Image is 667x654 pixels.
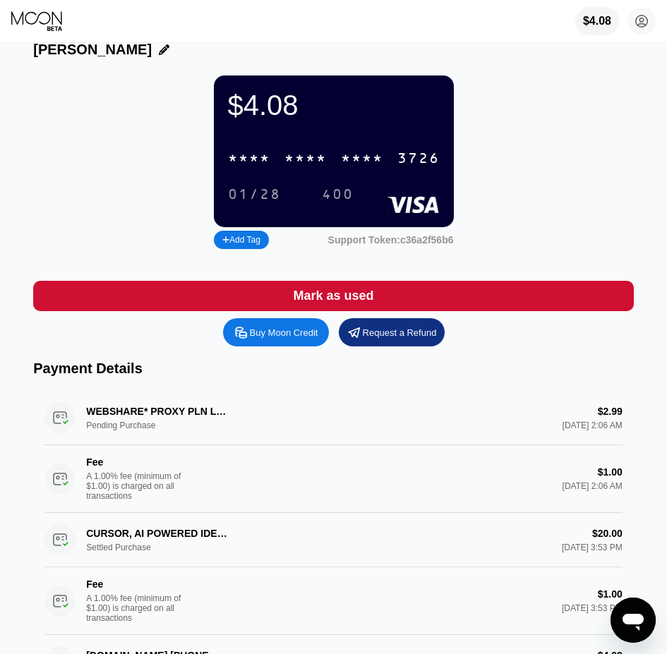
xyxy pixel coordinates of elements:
div: 3726 [397,151,440,167]
div: [DATE] 2:06 AM [563,481,623,491]
div: FeeA 1.00% fee (minimum of $1.00) is charged on all transactions$1.00[DATE] 2:06 AM [44,445,623,513]
div: Add Tag [214,231,269,249]
div: 400 [322,187,354,203]
div: Fee [86,456,227,468]
div: $4.08 [583,15,611,28]
div: Request a Refund [339,318,445,346]
div: Support Token:c36a2f56b6 [328,234,454,246]
div: $1.00 [598,588,623,600]
div: Support Token: c36a2f56b6 [328,234,454,246]
div: Payment Details [33,361,634,377]
div: Fee [86,579,227,590]
div: Add Tag [222,235,260,245]
div: 01/28 [228,187,281,203]
div: [PERSON_NAME] [33,42,152,58]
div: A 1.00% fee (minimum of $1.00) is charged on all transactions [86,593,192,623]
div: Mark as used [293,288,373,304]
div: A 1.00% fee (minimum of $1.00) is charged on all transactions [86,471,192,501]
div: $4.08 [228,90,440,121]
div: Mark as used [33,281,634,311]
div: Request a Refund [363,327,437,339]
div: 400 [311,183,364,206]
div: $4.08 [575,7,619,35]
div: FeeA 1.00% fee (minimum of $1.00) is charged on all transactions$1.00[DATE] 3:53 PM [44,567,623,635]
div: Buy Moon Credit [250,327,318,339]
div: 01/28 [217,183,292,206]
div: $1.00 [598,466,623,478]
div: [DATE] 3:53 PM [562,603,623,613]
div: Buy Moon Credit [223,318,329,346]
iframe: Button to launch messaging window [611,598,656,643]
